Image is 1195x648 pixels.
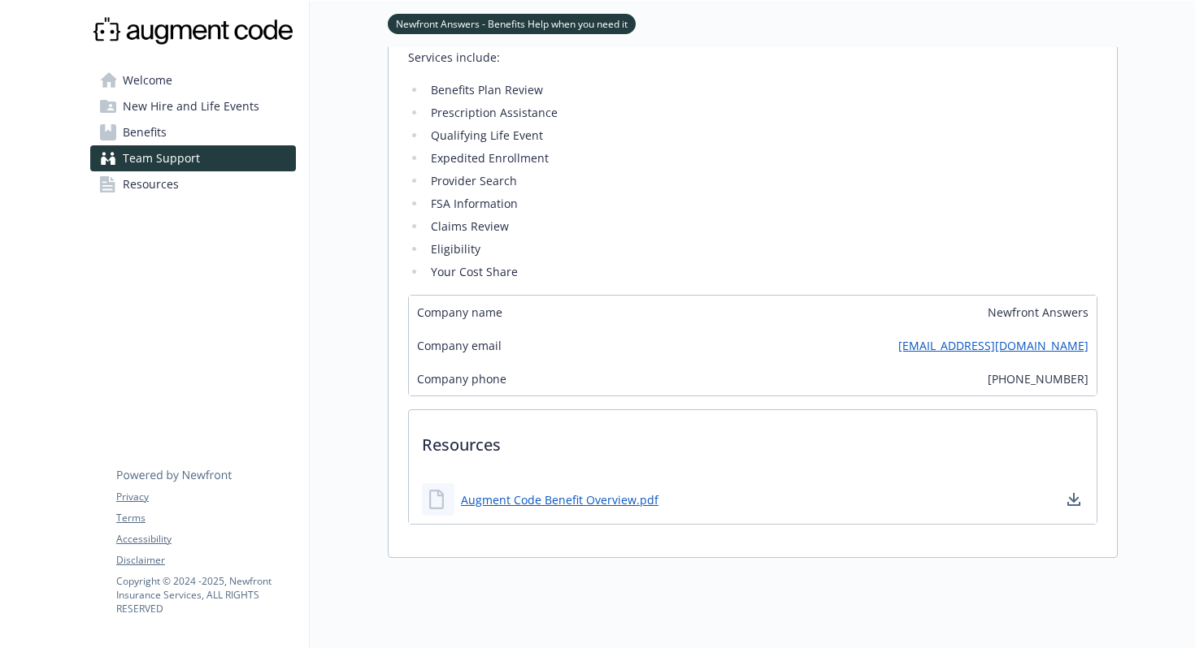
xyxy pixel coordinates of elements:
span: Benefits [123,119,167,145]
a: download document [1064,490,1084,509]
li: FSA Information [426,194,1097,214]
a: Team Support [90,145,296,171]
span: Company email [417,337,502,354]
p: Copyright © 2024 - 2025 , Newfront Insurance Services, ALL RIGHTS RESERVED [116,574,295,616]
a: [EMAIL_ADDRESS][DOMAIN_NAME] [898,337,1089,354]
a: Welcome [90,67,296,93]
span: Company phone [417,370,506,387]
p: Services include: [408,48,1097,67]
span: Welcome [123,67,172,93]
span: Resources [123,171,179,197]
li: Provider Search [426,171,1097,191]
span: Newfront Answers [988,304,1089,321]
a: Accessibility [116,532,295,546]
a: Disclaimer [116,553,295,568]
span: New Hire and Life Events [123,93,259,119]
li: Benefits Plan Review [426,80,1097,100]
li: Prescription Assistance [426,103,1097,123]
a: Benefits [90,119,296,145]
a: Resources [90,171,296,197]
a: Terms [116,511,295,525]
a: Privacy [116,490,295,504]
li: Expedited Enrollment [426,149,1097,168]
li: Your Cost Share [426,262,1097,282]
a: New Hire and Life Events [90,93,296,119]
a: Augment Code Benefit Overview.pdf [461,491,658,508]
li: Eligibility [426,240,1097,259]
li: Qualifying Life Event [426,126,1097,145]
li: Claims Review [426,217,1097,236]
a: Newfront Answers - Benefits Help when you need it [388,15,636,31]
p: Resources [409,410,1097,470]
span: [PHONE_NUMBER] [988,370,1089,387]
span: Team Support [123,145,200,171]
span: Company name [417,304,502,321]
